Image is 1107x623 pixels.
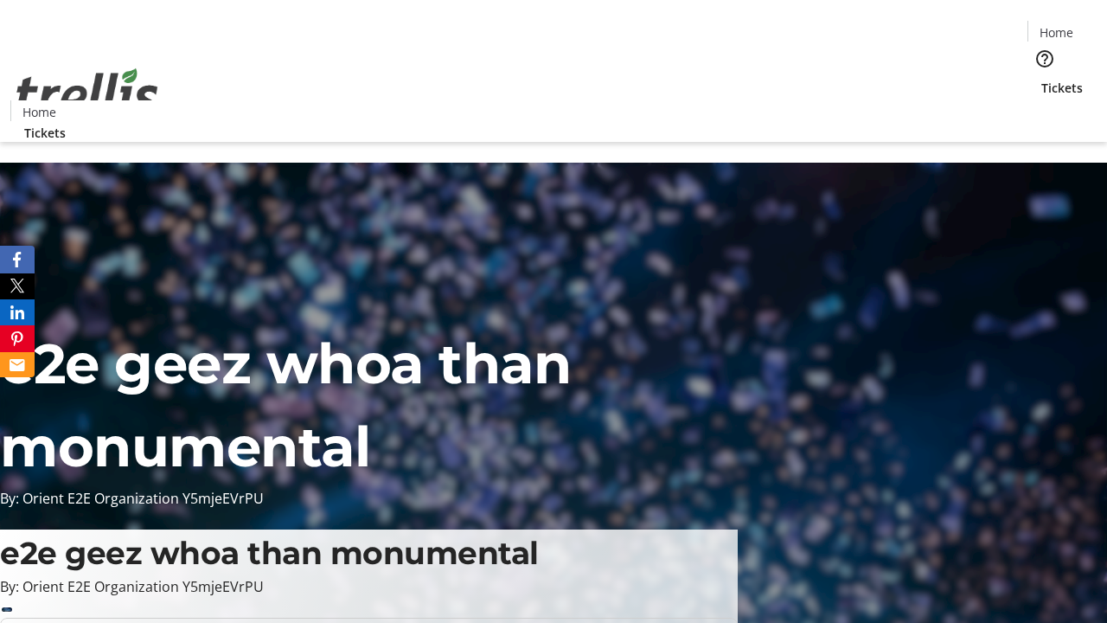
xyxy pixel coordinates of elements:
span: Home [22,103,56,121]
a: Home [1028,23,1084,42]
span: Tickets [1041,79,1083,97]
button: Cart [1027,97,1062,132]
span: Tickets [24,124,66,142]
img: Orient E2E Organization Y5mjeEVrPU's Logo [10,49,164,136]
span: Home [1040,23,1073,42]
a: Tickets [1027,79,1097,97]
a: Home [11,103,67,121]
a: Tickets [10,124,80,142]
button: Help [1027,42,1062,76]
